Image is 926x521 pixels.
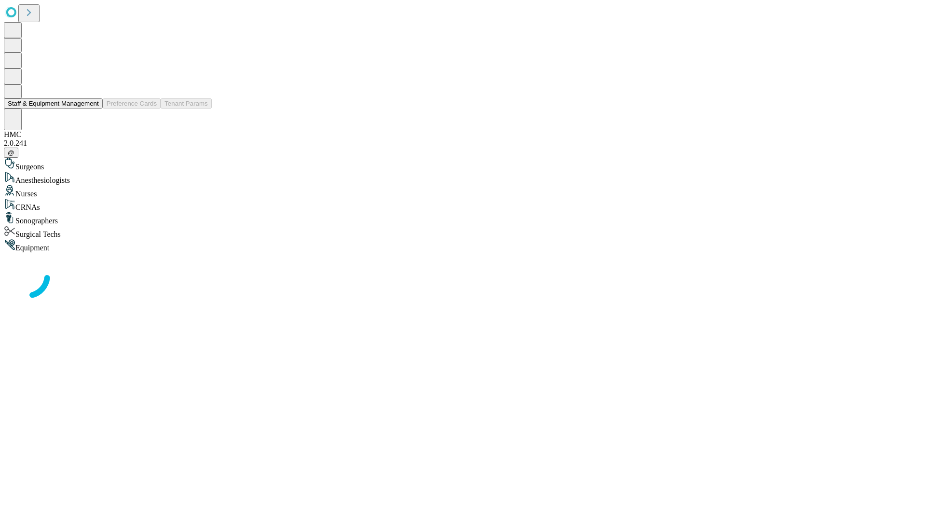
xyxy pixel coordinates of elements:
[4,212,922,225] div: Sonographers
[4,158,922,171] div: Surgeons
[8,149,14,156] span: @
[103,98,161,109] button: Preference Cards
[4,98,103,109] button: Staff & Equipment Management
[4,239,922,252] div: Equipment
[4,148,18,158] button: @
[4,185,922,198] div: Nurses
[4,225,922,239] div: Surgical Techs
[4,171,922,185] div: Anesthesiologists
[161,98,212,109] button: Tenant Params
[4,130,922,139] div: HMC
[4,139,922,148] div: 2.0.241
[4,198,922,212] div: CRNAs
